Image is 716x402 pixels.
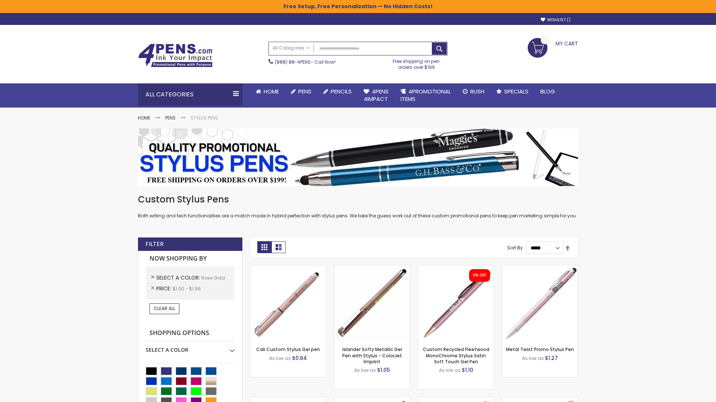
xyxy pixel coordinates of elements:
[401,87,451,103] span: 4PROMOTIONAL ITEMS
[377,366,390,374] span: $1.05
[534,83,561,100] a: Blog
[156,274,201,281] span: Select A Color
[275,59,336,65] span: - Call Now!
[165,115,176,121] a: Pens
[275,59,311,65] a: (888) 88-4PENS
[385,55,448,70] div: Free shipping on pen orders over $199
[201,275,225,281] span: Rose Gold
[317,83,358,100] a: Pencils
[191,115,218,121] strong: Stylus Pens
[269,42,314,54] a: All Categories
[138,83,242,106] div: All Categories
[138,44,213,67] img: 4Pens Custom Pens and Promotional Products
[138,128,578,186] img: Stylus Pens
[145,240,164,248] strong: Filter
[334,265,410,271] a: Islander Softy Metallic Gel Pen with Stylus - ColorJet Imprint-Rose Gold
[250,265,326,271] a: Cali Custom Stylus Gel pen-Rose Gold
[522,355,544,361] span: As low as
[457,83,490,100] a: Rush
[257,241,271,253] strong: Grid
[462,366,473,374] span: $1.10
[395,83,457,108] a: 4PROMOTIONALITEMS
[540,87,555,95] span: Blog
[418,265,494,271] a: Custom Recycled Fleetwood MonoChrome Stylus Satin Soft Touch Gel Pen-Rose Gold
[146,251,235,267] strong: Now Shopping by
[354,367,376,373] span: As low as
[418,265,494,341] img: Custom Recycled Fleetwood MonoChrome Stylus Satin Soft Touch Gel Pen-Rose Gold
[269,355,291,361] span: As low as
[423,346,489,364] a: Custom Recycled Fleetwood MonoChrome Stylus Satin Soft Touch Gel Pen
[273,45,310,51] span: All Categories
[298,87,311,95] span: Pens
[439,367,461,373] span: As low as
[502,265,578,341] img: Metal Twist Promo Stylus Pen-Rose gold
[502,265,578,271] a: Metal Twist Promo Stylus Pen-Rose gold
[138,194,578,205] h1: Custom Stylus Pens
[146,325,235,341] strong: Shopping Options
[331,87,352,95] span: Pencils
[545,354,558,362] span: $1.27
[504,87,528,95] span: Specials
[473,273,486,278] div: 5% OFF
[507,245,523,251] label: Sort By
[250,83,285,100] a: Home
[292,354,307,362] span: $0.84
[342,346,402,364] a: Islander Softy Metallic Gel Pen with Stylus - ColorJet Imprint
[470,87,484,95] span: Rush
[156,285,173,292] span: Price
[146,341,235,354] div: Select A Color
[506,346,574,352] a: Metal Twist Promo Stylus Pen
[490,83,534,100] a: Specials
[285,83,317,100] a: Pens
[154,305,175,312] span: Clear All
[264,87,279,95] span: Home
[173,285,201,292] span: $1.00 - $1.99
[358,83,395,108] a: 4Pens4impact
[334,265,410,341] img: Islander Softy Metallic Gel Pen with Stylus - ColorJet Imprint-Rose Gold
[138,115,150,121] a: Home
[256,346,320,352] a: Cali Custom Stylus Gel pen
[138,194,578,219] div: Both writing and tech functionalities are a match made in hybrid perfection with stylus pens. We ...
[250,265,326,341] img: Cali Custom Stylus Gel pen-Rose Gold
[541,17,571,23] a: Wishlist
[150,303,179,314] a: Clear All
[364,87,389,103] span: 4Pens 4impact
